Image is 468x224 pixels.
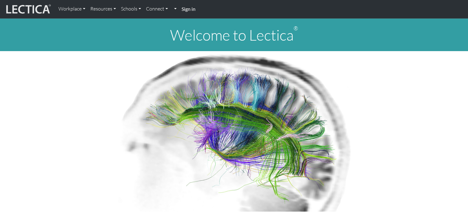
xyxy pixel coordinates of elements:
[88,2,118,15] a: Resources
[179,2,198,16] a: Sign in
[144,2,170,15] a: Connect
[5,3,51,15] img: lecticalive
[114,51,354,212] img: Human Connectome Project Image
[118,2,144,15] a: Schools
[182,6,195,12] strong: Sign in
[294,25,298,32] sup: ®
[56,2,88,15] a: Workplace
